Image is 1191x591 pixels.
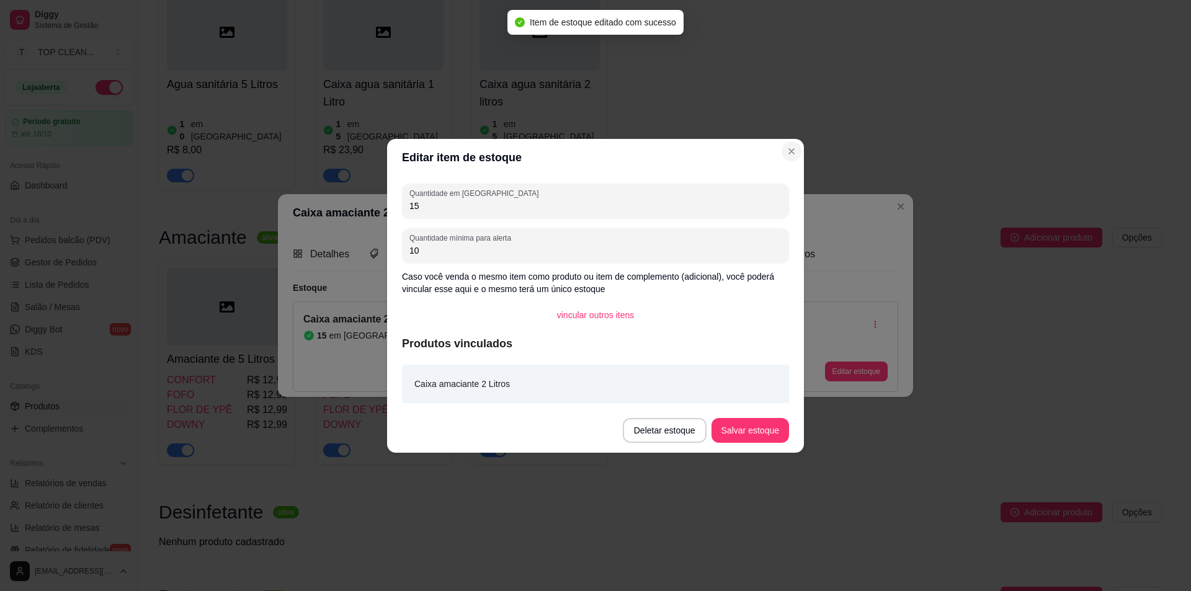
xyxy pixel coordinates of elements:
[387,139,804,176] header: Editar item de estoque
[515,17,525,27] span: check-circle
[409,200,782,212] input: Quantidade em estoque
[623,418,707,443] button: Deletar estoque
[402,335,789,352] article: Produtos vinculados
[711,418,789,443] button: Salvar estoque
[409,188,543,198] label: Quantidade em [GEOGRAPHIC_DATA]
[782,141,801,161] button: Close
[409,244,782,257] input: Quantidade mínima para alerta
[402,270,789,295] p: Caso você venda o mesmo item como produto ou item de complemento (adicional), você poderá vincula...
[414,377,510,391] article: Caixa amaciante 2 Litros
[409,233,515,243] label: Quantidade mínima para alerta
[547,303,645,327] button: vincular outros itens
[530,17,676,27] span: Item de estoque editado com sucesso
